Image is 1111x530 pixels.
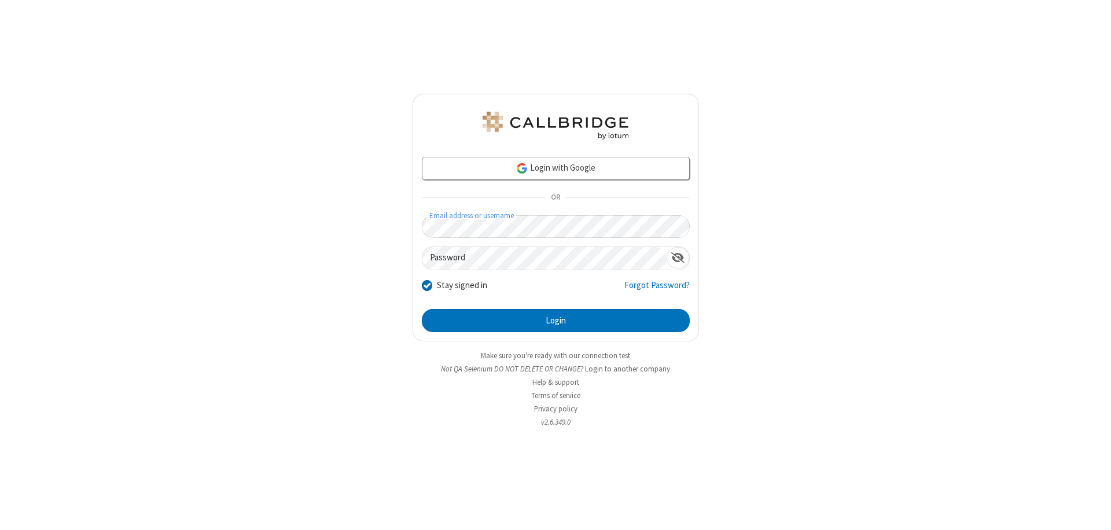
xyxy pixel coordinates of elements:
img: QA Selenium DO NOT DELETE OR CHANGE [480,112,631,139]
input: Email address or username [422,215,690,238]
label: Stay signed in [437,279,487,292]
a: Privacy policy [534,404,577,414]
a: Make sure you're ready with our connection test [481,351,630,360]
div: Show password [667,247,689,268]
span: OR [546,190,565,206]
li: Not QA Selenium DO NOT DELETE OR CHANGE? [413,363,699,374]
button: Login [422,309,690,332]
a: Help & support [532,377,579,387]
img: google-icon.png [516,162,528,175]
input: Password [422,247,667,270]
li: v2.6.349.0 [413,417,699,428]
a: Terms of service [531,391,580,400]
a: Forgot Password? [624,279,690,301]
a: Login with Google [422,157,690,180]
button: Login to another company [585,363,670,374]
